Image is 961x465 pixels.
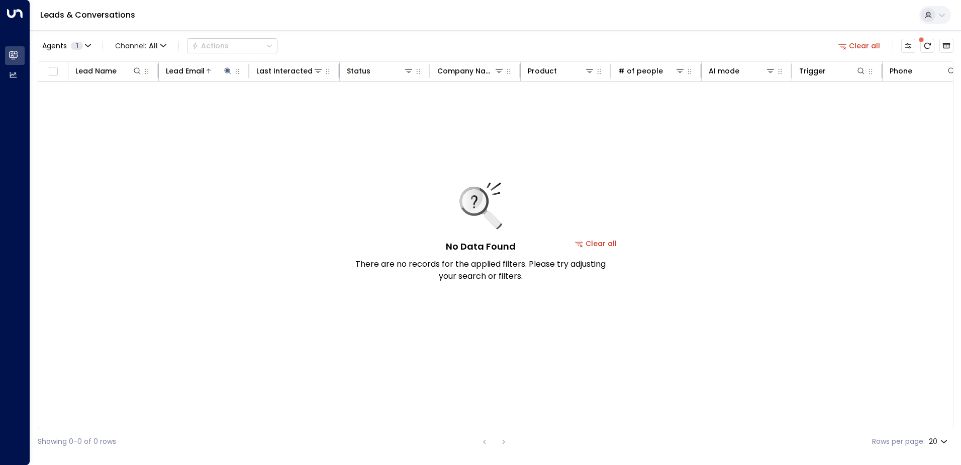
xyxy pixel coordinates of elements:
[187,38,277,53] div: Button group with a nested menu
[256,65,313,77] div: Last Interacted
[42,42,67,49] span: Agents
[709,65,739,77] div: AI mode
[901,39,915,53] button: Customize
[166,65,233,77] div: Lead Email
[47,65,59,78] span: Toggle select all
[929,434,949,449] div: 20
[872,436,925,447] label: Rows per page:
[187,38,277,53] button: Actions
[478,435,510,448] nav: pagination navigation
[799,65,826,77] div: Trigger
[939,39,953,53] button: Archived Leads
[256,65,323,77] div: Last Interacted
[71,42,83,50] span: 1
[75,65,142,77] div: Lead Name
[920,39,934,53] span: There are new threads available. Refresh the grid to view the latest updates.
[75,65,117,77] div: Lead Name
[191,41,229,50] div: Actions
[799,65,866,77] div: Trigger
[38,39,94,53] button: Agents1
[437,65,494,77] div: Company Name
[437,65,504,77] div: Company Name
[166,65,205,77] div: Lead Email
[528,65,557,77] div: Product
[355,258,606,282] p: There are no records for the applied filters. Please try adjusting your search or filters.
[38,436,116,447] div: Showing 0-0 of 0 rows
[347,65,370,77] div: Status
[111,39,170,53] button: Channel:All
[834,39,885,53] button: Clear all
[446,240,516,253] h5: No Data Found
[111,39,170,53] span: Channel:
[618,65,685,77] div: # of people
[347,65,414,77] div: Status
[40,9,135,21] a: Leads & Conversations
[890,65,956,77] div: Phone
[618,65,663,77] div: # of people
[709,65,776,77] div: AI mode
[890,65,912,77] div: Phone
[528,65,595,77] div: Product
[149,42,158,50] span: All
